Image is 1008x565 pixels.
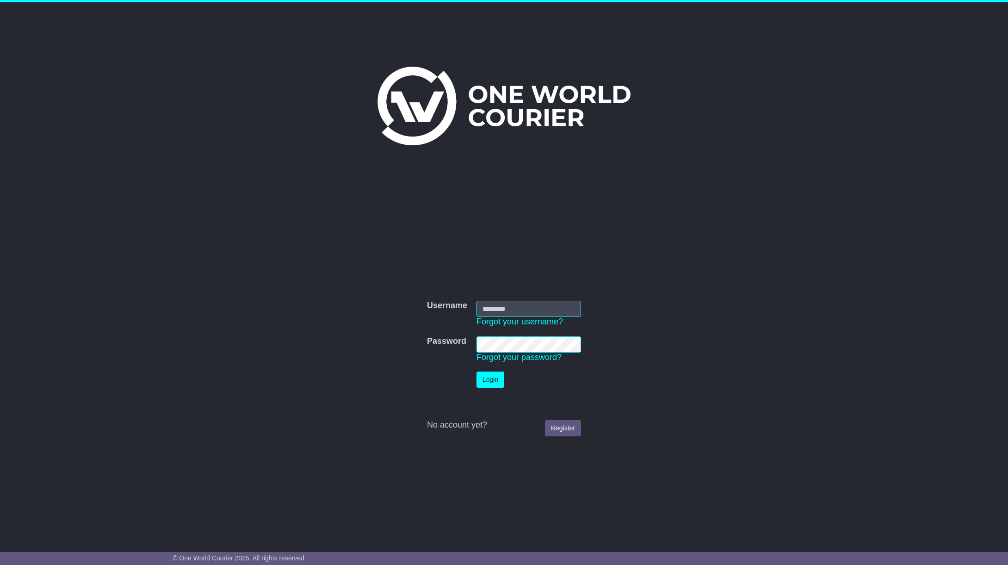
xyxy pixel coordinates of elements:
[427,336,466,347] label: Password
[377,67,630,145] img: One World
[427,420,581,430] div: No account yet?
[427,301,467,311] label: Username
[476,353,562,362] a: Forgot your password?
[476,372,504,388] button: Login
[545,420,581,436] a: Register
[173,554,306,562] span: © One World Courier 2025. All rights reserved.
[476,317,563,326] a: Forgot your username?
